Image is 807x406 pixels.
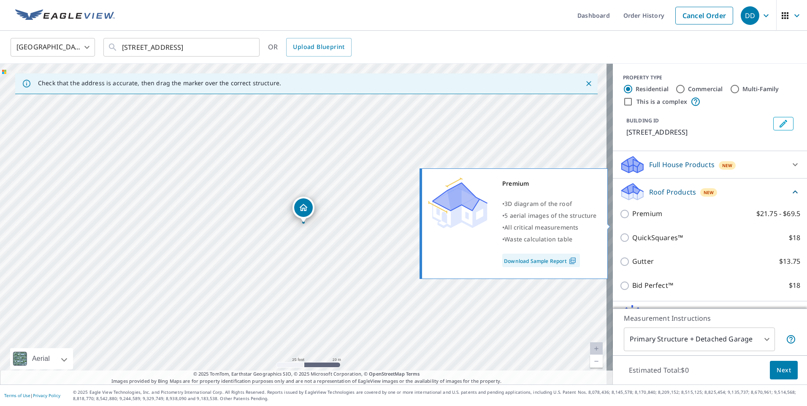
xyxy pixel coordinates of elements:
[193,371,420,378] span: © 2025 TomTom, Earthstar Geographics SIO, © 2025 Microsoft Corporation, ©
[675,7,733,24] a: Cancel Order
[649,160,715,170] p: Full House Products
[502,198,597,210] div: •
[38,79,281,87] p: Check that the address is accurate, then drag the marker over the correct structure.
[583,78,594,89] button: Close
[770,361,798,380] button: Next
[722,162,733,169] span: New
[688,85,723,93] label: Commercial
[626,127,770,137] p: [STREET_ADDRESS]
[789,233,800,243] p: $18
[623,74,797,81] div: PROPERTY TYPE
[4,392,30,398] a: Terms of Use
[777,365,791,376] span: Next
[779,256,800,267] p: $13.75
[10,348,73,369] div: Aerial
[4,393,60,398] p: |
[632,256,654,267] p: Gutter
[73,389,803,402] p: © 2025 Eagle View Technologies, Inc. and Pictometry International Corp. All Rights Reserved. Repo...
[590,355,603,368] a: Current Level 20, Zoom Out
[30,348,52,369] div: Aerial
[632,280,673,291] p: Bid Perfect™
[626,117,659,124] p: BUILDING ID
[741,6,759,25] div: DD
[620,154,800,175] div: Full House ProductsNew
[286,38,351,57] a: Upload Blueprint
[428,178,487,228] img: Premium
[369,371,404,377] a: OpenStreetMap
[620,182,800,202] div: Roof ProductsNew
[502,210,597,222] div: •
[502,254,580,267] a: Download Sample Report
[33,392,60,398] a: Privacy Policy
[632,233,683,243] p: QuickSquares™
[773,117,793,130] button: Edit building 1
[789,280,800,291] p: $18
[567,257,578,265] img: Pdf Icon
[504,223,578,231] span: All critical measurements
[622,361,696,379] p: Estimated Total: $0
[504,211,596,219] span: 5 aerial images of the structure
[756,208,800,219] p: $21.75 - $69.5
[636,97,687,106] label: This is a complex
[786,334,796,344] span: Your report will include the primary structure and a detached garage if one exists.
[704,189,714,196] span: New
[502,222,597,233] div: •
[504,200,572,208] span: 3D diagram of the roof
[742,85,779,93] label: Multi-Family
[292,197,314,223] div: Dropped pin, building 1, Residential property, 4579 Highway 44 E Shepherdsville, KY 40165
[502,178,597,189] div: Premium
[406,371,420,377] a: Terms
[590,342,603,355] a: Current Level 20, Zoom In Disabled
[632,208,662,219] p: Premium
[15,9,115,22] img: EV Logo
[502,233,597,245] div: •
[504,235,572,243] span: Waste calculation table
[620,305,800,325] div: Solar ProductsNew
[636,85,669,93] label: Residential
[268,38,352,57] div: OR
[649,187,696,197] p: Roof Products
[624,313,796,323] p: Measurement Instructions
[11,35,95,59] div: [GEOGRAPHIC_DATA]
[122,35,242,59] input: Search by address or latitude-longitude
[624,328,775,351] div: Primary Structure + Detached Garage
[293,42,344,52] span: Upload Blueprint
